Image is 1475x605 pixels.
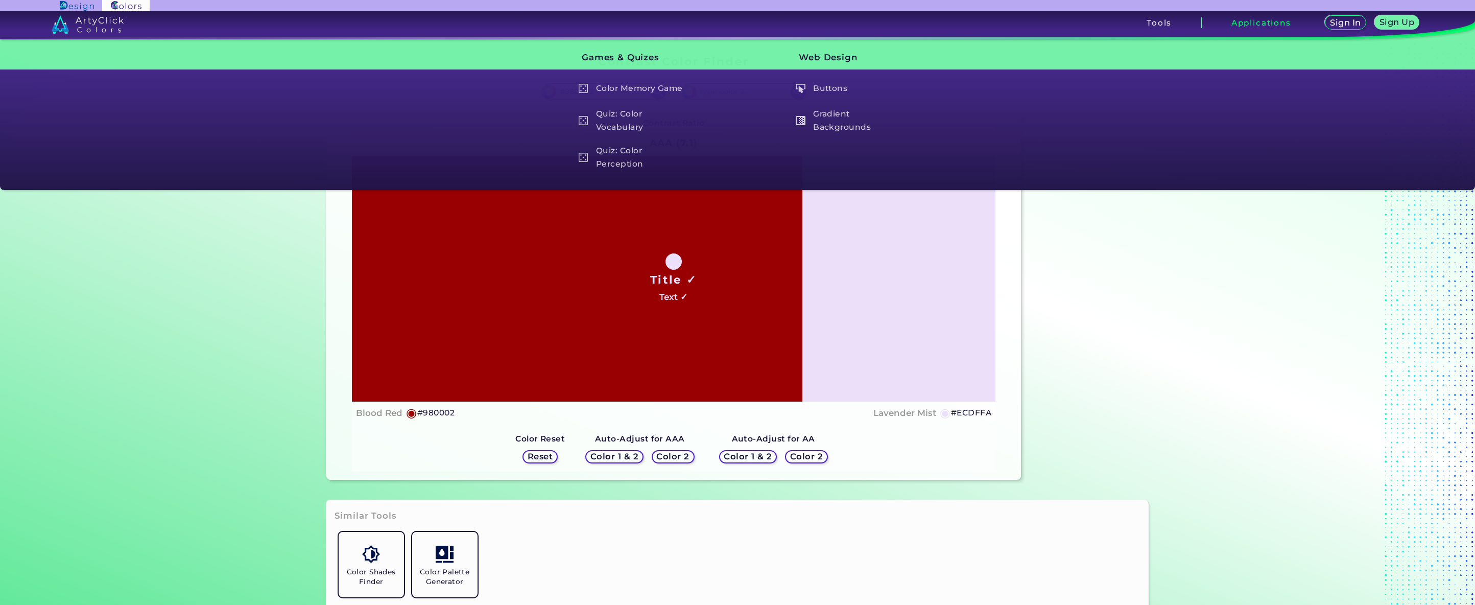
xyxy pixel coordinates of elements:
h5: Sign In [1331,19,1359,27]
h5: #980002 [417,406,455,420]
h5: Color Memory Game [574,79,693,98]
img: icon_color_shades.svg [362,545,380,563]
h5: Buttons [791,79,910,98]
img: ArtyClick Design logo [60,1,94,11]
h5: Color 2 [658,453,688,460]
a: Sign In [1327,16,1364,29]
a: Gradient Backgrounds [790,106,911,135]
h5: #ECDFFA [951,406,991,420]
h5: Color 1 & 2 [726,453,770,460]
img: icon_game_white.svg [579,116,588,126]
img: icon_col_pal_col.svg [436,545,454,563]
a: Color Palette Generator [408,528,482,601]
h3: Similar Tools [335,510,397,522]
img: icon_game_white.svg [579,153,588,162]
img: icon_game_white.svg [579,84,588,94]
h3: Games & Quizes [564,45,693,71]
h3: Web Design [782,45,911,71]
h5: Quiz: Color Vocabulary [574,106,693,135]
a: Color Memory Game [573,79,693,98]
strong: Auto-Adjust for AA [732,434,815,444]
strong: Color Reset [515,434,565,444]
h4: Blood Red [356,406,402,421]
h4: Lavender Mist [873,406,936,421]
h3: Tools [1147,19,1172,27]
h3: Applications [1231,19,1291,27]
a: Sign Up [1377,16,1417,29]
h5: ◉ [406,407,417,419]
a: Quiz: Color Vocabulary [573,106,693,135]
h1: Title ✓ [650,272,697,287]
h5: Color Shades Finder [343,567,400,587]
h5: ◉ [940,407,951,419]
a: Color Shades Finder [335,528,408,601]
h5: Sign Up [1381,18,1413,26]
h5: Color 1 & 2 [593,453,636,460]
h4: Text ✓ [659,290,687,305]
a: Buttons [790,79,911,98]
h5: Color 2 [792,453,821,460]
img: icon_gradient_white.svg [796,116,805,126]
img: icon_click_button_white.svg [796,84,805,94]
a: Quiz: Color Perception [573,143,693,172]
img: logo_artyclick_colors_white.svg [52,15,124,34]
strong: Auto-Adjust for AAA [595,434,685,444]
h5: Color Palette Generator [416,567,473,587]
h5: Gradient Backgrounds [791,106,910,135]
h5: Quiz: Color Perception [574,143,693,172]
h5: Reset [529,453,552,460]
